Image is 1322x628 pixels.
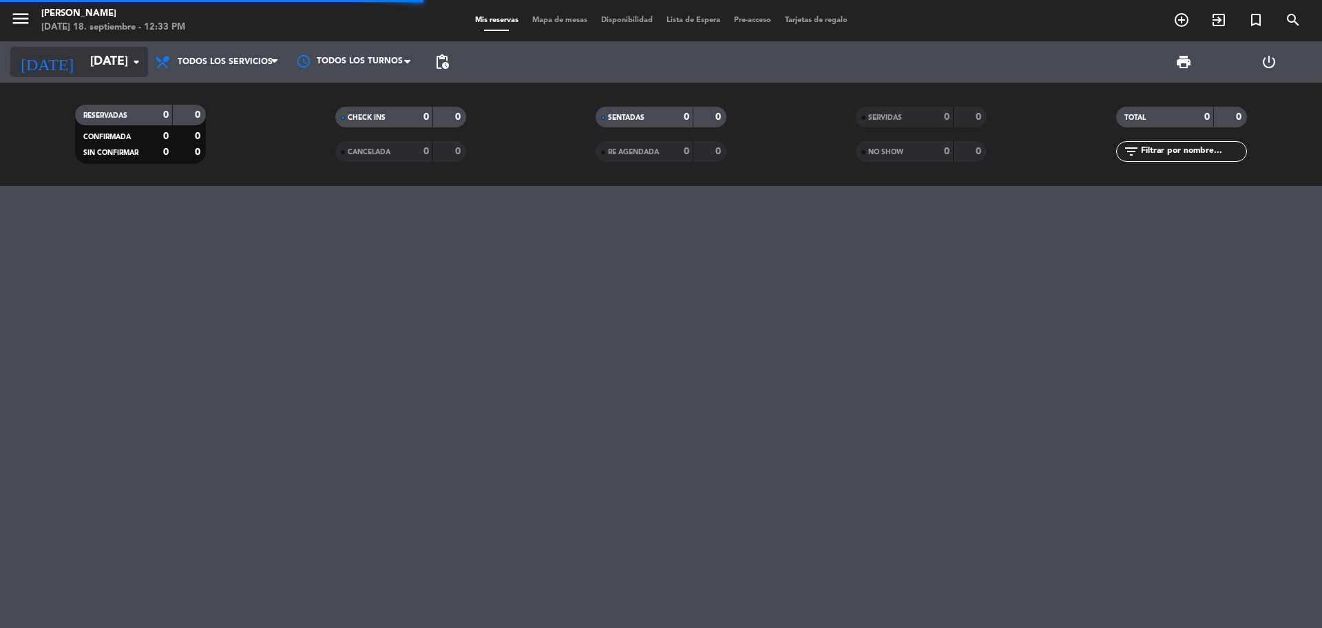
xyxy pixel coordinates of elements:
[348,149,390,156] span: CANCELADA
[423,147,429,156] strong: 0
[1173,12,1190,28] i: add_circle_outline
[608,149,659,156] span: RE AGENDADA
[434,54,450,70] span: pending_actions
[128,54,145,70] i: arrow_drop_down
[41,21,185,34] div: [DATE] 18. septiembre - 12:33 PM
[1204,112,1210,122] strong: 0
[715,112,724,122] strong: 0
[608,114,644,121] span: SENTADAS
[1226,41,1312,83] div: LOG OUT
[684,112,689,122] strong: 0
[10,8,31,34] button: menu
[163,110,169,120] strong: 0
[684,147,689,156] strong: 0
[41,7,185,21] div: [PERSON_NAME]
[525,17,594,24] span: Mapa de mesas
[163,147,169,157] strong: 0
[10,8,31,29] i: menu
[868,149,903,156] span: NO SHOW
[83,149,138,156] span: SIN CONFIRMAR
[1285,12,1301,28] i: search
[1210,12,1227,28] i: exit_to_app
[976,147,984,156] strong: 0
[594,17,660,24] span: Disponibilidad
[83,134,131,140] span: CONFIRMADA
[348,114,386,121] span: CHECK INS
[944,147,949,156] strong: 0
[1236,112,1244,122] strong: 0
[195,110,203,120] strong: 0
[195,132,203,141] strong: 0
[455,112,463,122] strong: 0
[1123,143,1140,160] i: filter_list
[715,147,724,156] strong: 0
[178,57,273,67] span: Todos los servicios
[1175,54,1192,70] span: print
[868,114,902,121] span: SERVIDAS
[1261,54,1277,70] i: power_settings_new
[423,112,429,122] strong: 0
[1248,12,1264,28] i: turned_in_not
[727,17,778,24] span: Pre-acceso
[195,147,203,157] strong: 0
[83,112,127,119] span: RESERVADAS
[163,132,169,141] strong: 0
[1124,114,1146,121] span: TOTAL
[455,147,463,156] strong: 0
[660,17,727,24] span: Lista de Espera
[10,47,83,77] i: [DATE]
[976,112,984,122] strong: 0
[944,112,949,122] strong: 0
[778,17,854,24] span: Tarjetas de regalo
[1140,144,1246,159] input: Filtrar por nombre...
[468,17,525,24] span: Mis reservas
